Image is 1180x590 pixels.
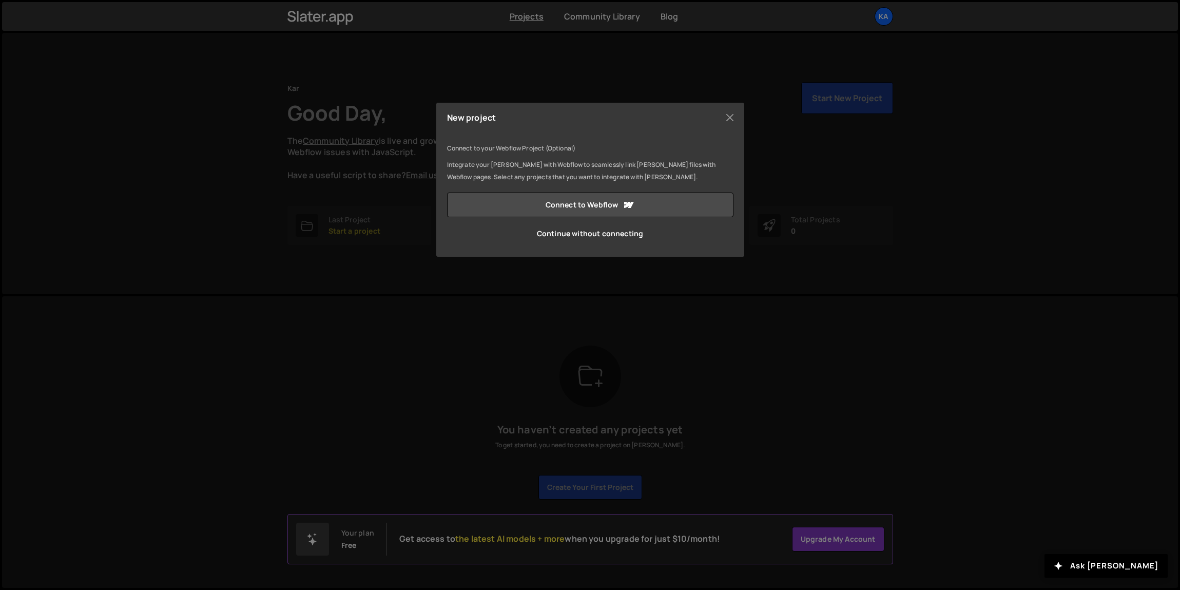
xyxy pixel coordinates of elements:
[447,142,733,155] p: Connect to your Webflow Project (Optional)
[722,110,738,125] button: Close
[447,193,733,217] a: Connect to Webflow
[447,113,496,122] h5: New project
[447,159,733,183] p: Integrate your [PERSON_NAME] with Webflow to seamlessly link [PERSON_NAME] files with Webflow pag...
[447,221,733,246] a: Continue without connecting
[1044,554,1168,578] button: Ask [PERSON_NAME]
